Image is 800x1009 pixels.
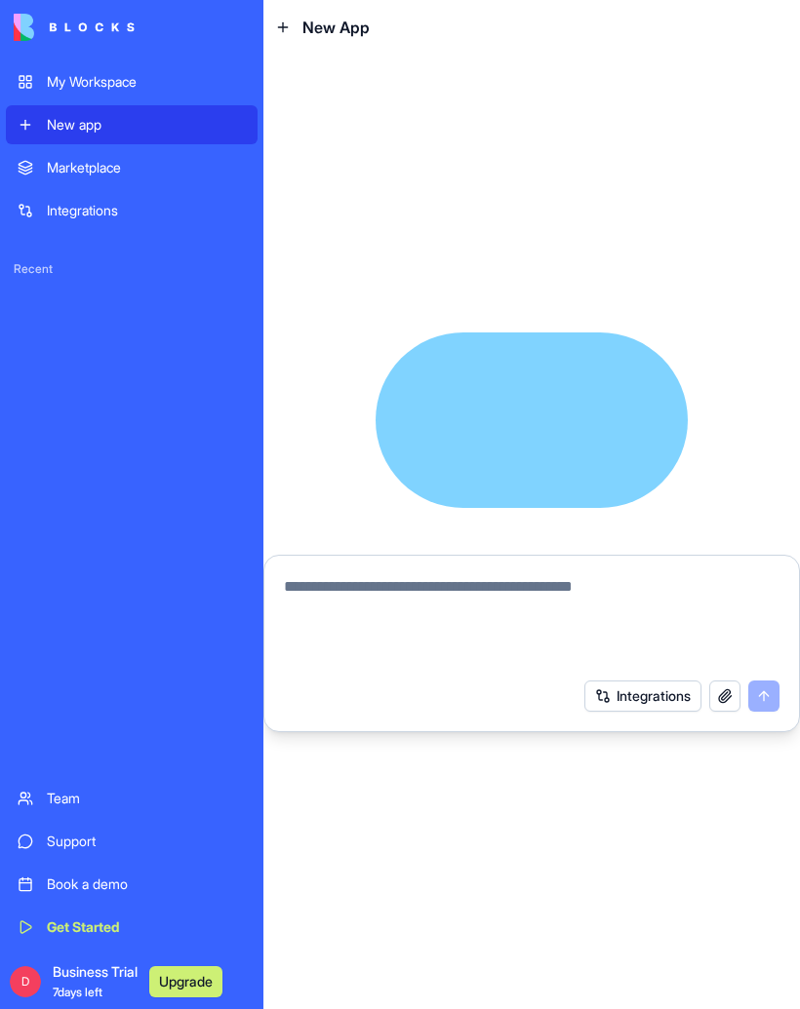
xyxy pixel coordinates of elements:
span: Recent [6,261,258,277]
span: D [10,966,41,997]
div: Marketplace [47,158,246,177]
a: My Workspace [6,62,258,101]
a: Get Started [6,908,258,947]
a: Integrations [6,191,258,230]
img: logo [14,14,135,41]
a: Marketplace [6,148,258,187]
div: Get Started [47,917,246,937]
span: New App [302,16,370,39]
a: Book a demo [6,865,258,904]
div: Book a demo [47,874,246,894]
div: New app [47,115,246,135]
div: Support [47,832,246,851]
span: Business Trial [53,962,138,1001]
button: Upgrade [149,966,222,997]
button: Integrations [584,680,701,712]
div: Integrations [47,201,246,220]
span: 7 days left [53,985,102,999]
a: Support [6,822,258,861]
a: Team [6,779,258,818]
div: Team [47,789,246,808]
a: New app [6,105,258,144]
div: My Workspace [47,72,246,92]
